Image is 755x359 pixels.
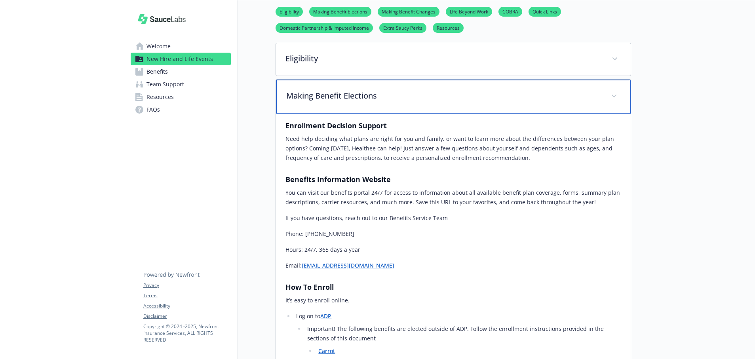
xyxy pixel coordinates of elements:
[146,103,160,116] span: FAQs
[131,78,231,91] a: Team Support
[379,24,426,31] a: Extra Saucy Perks
[285,53,602,65] p: Eligibility
[146,53,213,65] span: New Hire and Life Events
[146,78,184,91] span: Team Support
[146,91,174,103] span: Resources
[320,312,331,320] a: ADP
[302,262,394,269] a: [EMAIL_ADDRESS][DOMAIN_NAME]
[131,91,231,103] a: Resources
[131,53,231,65] a: New Hire and Life Events
[285,213,621,223] p: If you have questions, reach out to our Benefits Service Team
[276,24,373,31] a: Domestic Partnership & Imputed Income
[286,90,601,102] p: Making Benefit Elections
[143,282,230,289] a: Privacy
[309,8,371,15] a: Making Benefit Elections
[146,40,171,53] span: Welcome
[446,8,492,15] a: Life Beyond Work
[285,134,621,163] p: Need help deciding what plans are right for you and family, or want to learn more about the diffe...
[143,302,230,310] a: Accessibility
[318,347,335,355] a: Carrot
[276,80,631,114] div: Making Benefit Elections
[131,65,231,78] a: Benefits
[276,8,303,15] a: Eligibility
[143,292,230,299] a: Terms
[433,24,464,31] a: Resources
[529,8,561,15] a: Quick Links
[285,245,621,255] p: Hours: 24/7, 365 days a year
[276,43,631,76] div: Eligibility
[143,323,230,343] p: Copyright © 2024 - 2025 , Newfront Insurance Services, ALL RIGHTS RESERVED
[285,261,621,270] p: Email:
[131,40,231,53] a: Welcome
[146,65,168,78] span: Benefits
[131,103,231,116] a: FAQs
[285,229,621,239] p: Phone: [PHONE_NUMBER]
[285,188,621,207] p: You can visit our benefits portal 24/7 for access to information about all available benefit plan...
[285,282,334,292] strong: How To Enroll
[285,296,621,305] p: It’s easy to enroll online.
[498,8,522,15] a: COBRA
[378,8,439,15] a: Making Benefit Changes
[285,121,387,130] strong: Enrollment Decision Support
[143,313,230,320] a: Disclaimer
[285,175,391,184] strong: Benefits Information Website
